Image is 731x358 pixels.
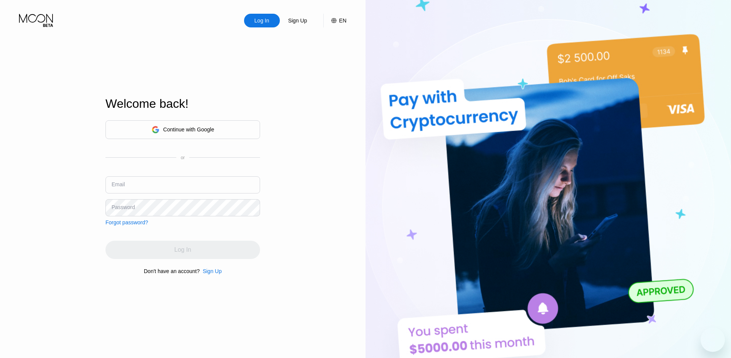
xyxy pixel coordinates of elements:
[339,18,346,24] div: EN
[203,268,222,274] div: Sign Up
[181,155,185,160] div: or
[112,181,125,187] div: Email
[163,126,214,133] div: Continue with Google
[105,97,260,111] div: Welcome back!
[105,219,148,225] div: Forgot password?
[244,14,280,27] div: Log In
[323,14,346,27] div: EN
[280,14,316,27] div: Sign Up
[144,268,200,274] div: Don't have an account?
[112,204,135,210] div: Password
[287,17,308,24] div: Sign Up
[105,120,260,139] div: Continue with Google
[254,17,270,24] div: Log In
[701,328,725,352] iframe: Кнопка запуска окна обмена сообщениями
[200,268,222,274] div: Sign Up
